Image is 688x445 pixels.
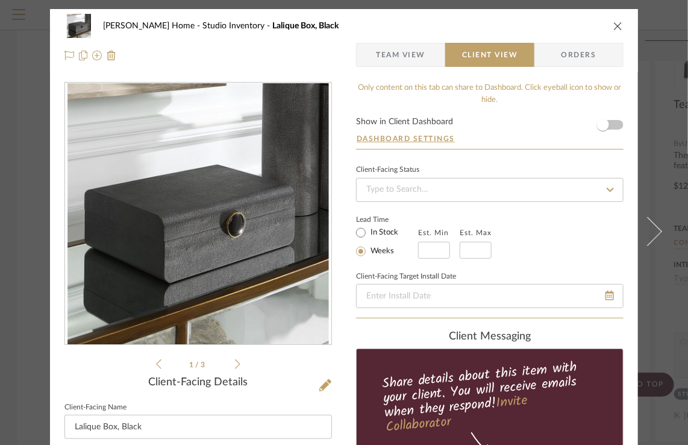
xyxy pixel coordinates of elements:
div: Share details about this item with your client. You will receive emails when they respond! [355,357,625,438]
button: close [613,21,624,31]
span: / [196,361,201,368]
label: Est. Min [418,229,449,237]
button: Dashboard Settings [356,133,455,144]
span: Orders [548,43,610,67]
span: Client View [462,43,518,67]
div: Client-Facing Details [64,376,332,390]
label: Client-Facing Target Install Date [356,274,456,280]
label: Client-Facing Name [64,405,127,411]
div: Only content on this tab can share to Dashboard. Click eyeball icon to show or hide. [356,82,624,106]
input: Enter Install Date [356,284,624,308]
mat-radio-group: Select item type [356,225,418,259]
span: Lalique Box, Black [272,22,339,30]
span: Studio Inventory [202,22,272,30]
input: Type to Search… [356,178,624,202]
span: 3 [201,361,207,368]
div: Client-Facing Status [356,167,419,173]
div: 0 [65,83,331,345]
img: Remove from project [107,51,116,60]
label: Est. Max [460,229,492,237]
div: client Messaging [356,330,624,344]
span: Team View [376,43,425,67]
label: Lead Time [356,214,418,225]
span: [PERSON_NAME] Home [103,22,202,30]
input: Enter Client-Facing Item Name [64,415,332,439]
img: 9eb11157-790b-4662-9ef6-ab478e214b56_48x40.jpg [64,14,93,38]
img: 9eb11157-790b-4662-9ef6-ab478e214b56_436x436.jpg [67,83,329,345]
label: In Stock [368,227,398,238]
label: Weeks [368,246,394,257]
span: 1 [190,361,196,368]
